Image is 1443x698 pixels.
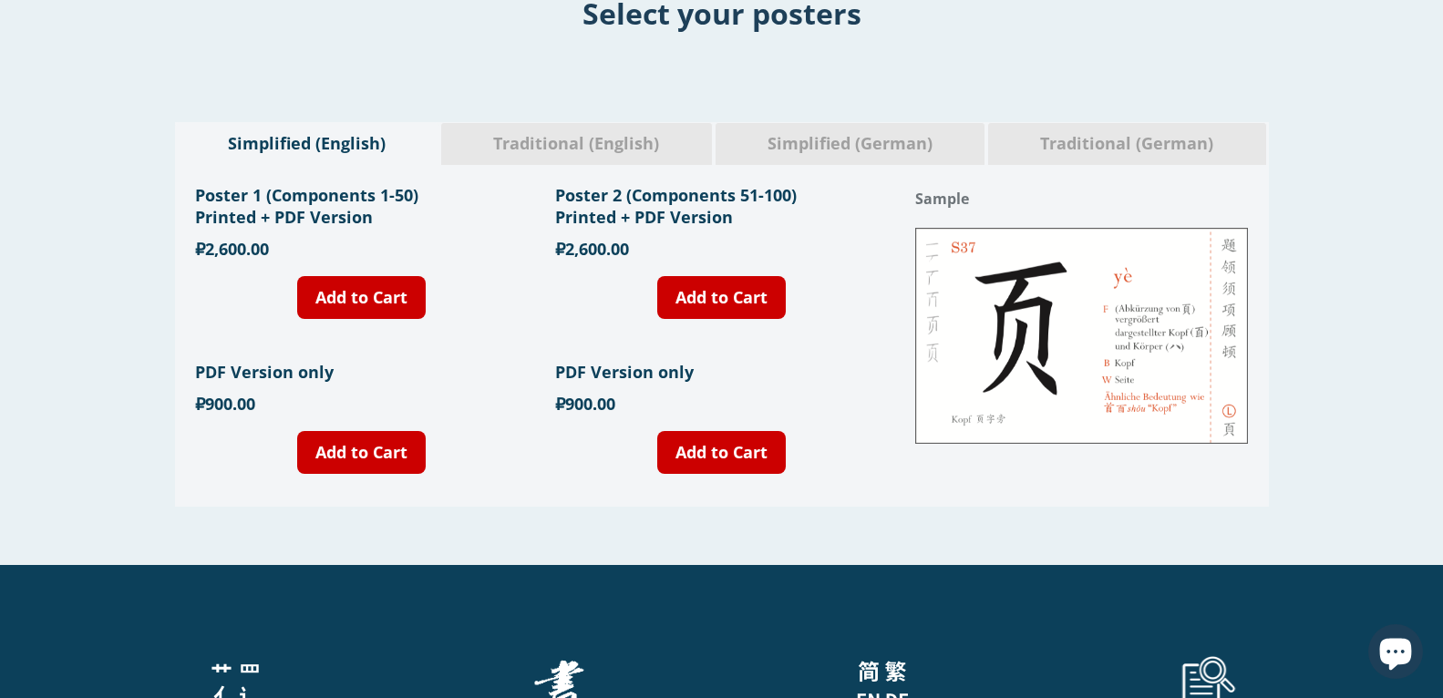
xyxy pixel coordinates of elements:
[555,393,615,415] span: ₽900.00
[657,276,786,319] a: Add to Cart
[555,361,888,383] h1: PDF Version only
[555,184,888,228] h1: Poster 2 (Components 51-100) Printed + PDF Version
[195,184,528,228] h1: Poster 1 (Components 1-50) Printed + PDF Version
[1363,624,1428,683] inbox-online-store-chat: Shopify online store chat
[1002,132,1252,156] span: Traditional (German)
[190,132,425,156] span: Simplified (English)
[195,238,269,260] span: ₽2,600.00
[657,431,786,474] a: Add to Cart
[297,431,426,474] a: Add to Cart
[195,361,528,383] h1: PDF Version only
[555,238,629,260] span: ₽2,600.00
[729,132,972,156] span: Simplified (German)
[915,184,1248,213] h1: Sample
[195,393,255,415] span: ₽900.00
[297,276,426,319] a: Add to Cart
[455,132,698,156] span: Traditional (English)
